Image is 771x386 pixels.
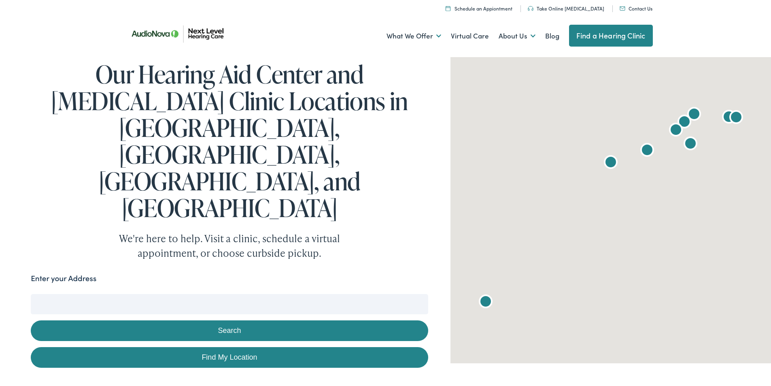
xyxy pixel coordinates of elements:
h1: Our Hearing Aid Center and [MEDICAL_DATA] Clinic Locations in [GEOGRAPHIC_DATA], [GEOGRAPHIC_DATA... [31,61,428,221]
div: AudioNova [476,293,495,312]
a: About Us [499,21,535,51]
a: Contact Us [620,5,652,12]
a: Find My Location [31,347,428,368]
div: We're here to help. Visit a clinic, schedule a virtual appointment, or choose curbside pickup. [100,231,359,260]
a: Blog [545,21,559,51]
div: AudioNova [601,154,620,173]
div: AudioNova [681,135,700,154]
img: Calendar icon representing the ability to schedule a hearing test or hearing aid appointment at N... [446,6,450,11]
img: An icon representing mail communication is presented in a unique teal color. [620,6,625,11]
img: An icon symbolizing headphones, colored in teal, suggests audio-related services or features. [528,6,533,11]
div: AudioNova [726,109,746,128]
a: What We Offer [387,21,441,51]
label: Enter your Address [31,273,96,284]
a: Schedule an Appiontment [446,5,512,12]
button: Search [31,320,428,341]
a: Take Online [MEDICAL_DATA] [528,5,604,12]
div: AudioNova [666,121,686,141]
div: AudioNova [675,113,694,132]
div: AudioNova [684,105,704,125]
div: AudioNova [719,108,739,128]
a: Virtual Care [451,21,489,51]
div: Next Level Hearing Care by AudioNova [637,141,657,161]
input: Enter your address or zip code [31,294,428,314]
a: Find a Hearing Clinic [569,25,653,47]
